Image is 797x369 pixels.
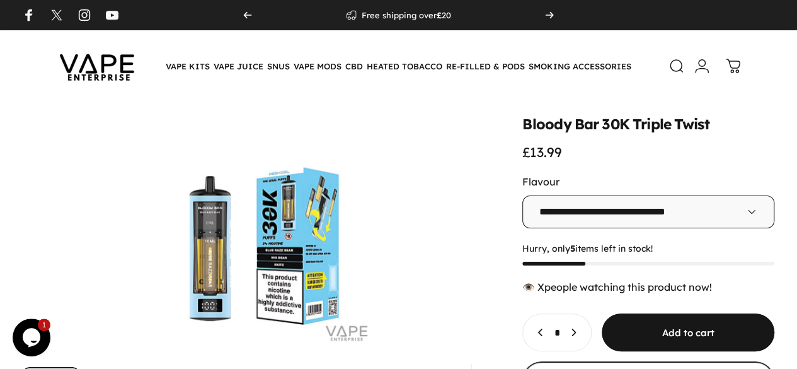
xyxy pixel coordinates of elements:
strong: 5 [570,243,575,254]
iframe: chat widget [13,319,53,356]
animate-element: Twist [674,117,709,132]
img: Vape Enterprise [40,37,154,96]
button: Add to cart [602,313,774,351]
summary: VAPE JUICE [212,53,265,79]
animate-element: Triple [633,117,672,132]
animate-element: Bar [574,117,599,132]
animate-element: 30K [602,117,629,132]
summary: VAPE MODS [292,53,343,79]
summary: VAPE KITS [164,53,212,79]
summary: SMOKING ACCESSORIES [527,53,633,79]
span: Hurry, only items left in stock! [522,243,774,255]
summary: HEATED TOBACCO [365,53,444,79]
nav: Primary [164,53,633,79]
button: Increase quantity for Bloody Bar 30K Triple Twist [562,314,591,351]
button: Decrease quantity for Bloody Bar 30K Triple Twist [523,314,552,351]
button: Open media 1 in modal [23,117,497,357]
label: Flavour [522,175,559,188]
summary: SNUS [265,53,292,79]
animate-element: Bloody [522,117,571,132]
span: £13.99 [522,144,562,160]
strong: £ [436,10,441,20]
p: Free shipping over 20 [361,10,450,20]
div: 👁️ people watching this product now! [522,281,774,293]
summary: RE-FILLED & PODS [444,53,527,79]
a: 0 items [720,52,747,80]
summary: CBD [343,53,365,79]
